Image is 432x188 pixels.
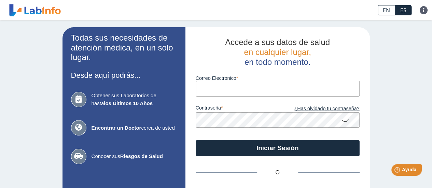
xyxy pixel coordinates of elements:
h3: Desde aquí podrás... [71,71,177,79]
h2: Todas sus necesidades de atención médica, en un solo lugar. [71,33,177,62]
label: Correo Electronico [196,75,360,81]
a: ¿Has olvidado tu contraseña? [278,105,360,113]
b: Riesgos de Salud [120,153,163,159]
span: en todo momento. [245,57,310,67]
a: ES [395,5,412,15]
label: contraseña [196,105,278,113]
span: Accede a sus datos de salud [225,38,330,47]
span: cerca de usted [92,124,177,132]
span: en cualquier lugar, [244,47,311,57]
button: Iniciar Sesión [196,140,360,156]
b: Encontrar un Doctor [92,125,141,131]
span: Obtener sus Laboratorios de hasta [92,92,177,107]
b: los Últimos 10 Años [104,100,153,106]
span: Conocer sus [92,153,177,160]
a: EN [378,5,395,15]
iframe: Help widget launcher [371,161,424,180]
span: O [257,169,298,177]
